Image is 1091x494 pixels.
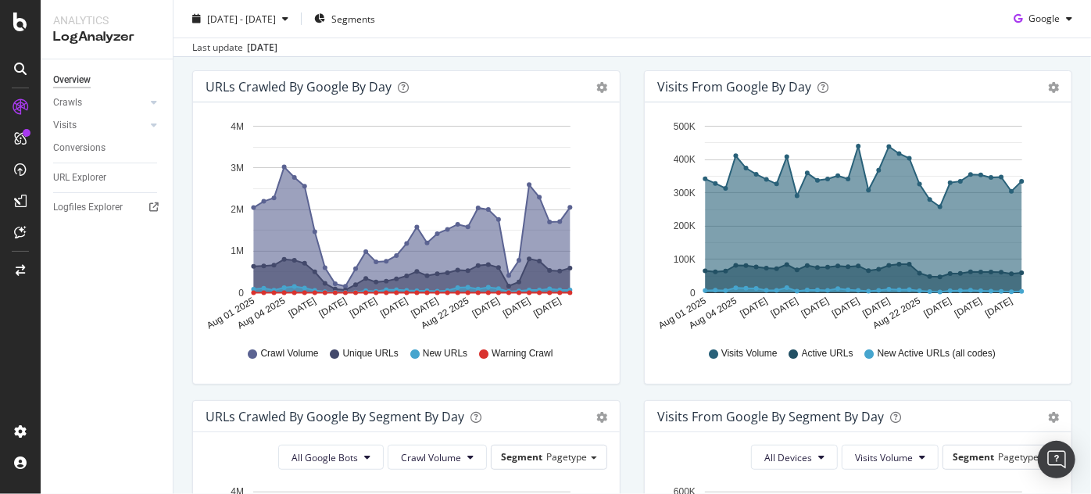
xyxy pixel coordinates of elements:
[206,115,603,332] svg: A chart.
[674,254,696,265] text: 100K
[674,188,696,199] text: 300K
[674,121,696,132] text: 500K
[53,95,82,111] div: Crawls
[231,121,244,132] text: 4M
[657,409,884,424] div: Visits from Google By Segment By Day
[596,412,607,423] div: gear
[247,41,277,55] div: [DATE]
[53,95,146,111] a: Crawls
[596,82,607,93] div: gear
[53,199,162,216] a: Logfiles Explorer
[206,79,392,95] div: URLs Crawled by Google by day
[53,117,146,134] a: Visits
[721,347,778,360] span: Visits Volume
[205,295,256,331] text: Aug 01 2025
[423,347,467,360] span: New URLs
[953,450,994,464] span: Segment
[343,347,399,360] span: Unique URLs
[501,450,542,464] span: Segment
[53,72,91,88] div: Overview
[656,295,708,331] text: Aug 01 2025
[348,295,379,320] text: [DATE]
[802,347,853,360] span: Active URLs
[317,295,349,320] text: [DATE]
[420,295,471,331] text: Aug 22 2025
[878,347,996,360] span: New Active URLs (all codes)
[231,163,244,174] text: 3M
[799,295,831,320] text: [DATE]
[657,115,1054,332] svg: A chart.
[531,295,563,320] text: [DATE]
[207,12,276,25] span: [DATE] - [DATE]
[388,445,487,470] button: Crawl Volume
[260,347,318,360] span: Crawl Volume
[1028,12,1060,25] span: Google
[235,295,287,331] text: Aug 04 2025
[674,221,696,232] text: 200K
[690,288,696,299] text: 0
[871,295,923,331] text: Aug 22 2025
[231,246,244,257] text: 1M
[751,445,838,470] button: All Devices
[292,451,358,464] span: All Google Bots
[53,170,106,186] div: URL Explorer
[501,295,532,320] text: [DATE]
[922,295,953,320] text: [DATE]
[401,451,461,464] span: Crawl Volume
[546,450,587,464] span: Pagetype
[53,117,77,134] div: Visits
[53,140,162,156] a: Conversions
[855,451,913,464] span: Visits Volume
[53,72,162,88] a: Overview
[674,155,696,166] text: 400K
[53,199,123,216] div: Logfiles Explorer
[378,295,410,320] text: [DATE]
[53,170,162,186] a: URL Explorer
[287,295,318,320] text: [DATE]
[53,140,106,156] div: Conversions
[842,445,939,470] button: Visits Volume
[470,295,502,320] text: [DATE]
[764,451,812,464] span: All Devices
[769,295,800,320] text: [DATE]
[1048,412,1059,423] div: gear
[492,347,553,360] span: Warning Crawl
[861,295,892,320] text: [DATE]
[238,288,244,299] text: 0
[308,6,381,31] button: Segments
[186,6,295,31] button: [DATE] - [DATE]
[983,295,1014,320] text: [DATE]
[1007,6,1078,31] button: Google
[410,295,441,320] text: [DATE]
[953,295,984,320] text: [DATE]
[830,295,861,320] text: [DATE]
[1048,82,1059,93] div: gear
[206,409,464,424] div: URLs Crawled by Google By Segment By Day
[687,295,739,331] text: Aug 04 2025
[657,79,811,95] div: Visits from Google by day
[278,445,384,470] button: All Google Bots
[331,12,375,25] span: Segments
[53,28,160,46] div: LogAnalyzer
[998,450,1039,464] span: Pagetype
[192,41,277,55] div: Last update
[53,13,160,28] div: Analytics
[231,204,244,215] text: 2M
[1038,441,1075,478] div: Open Intercom Messenger
[739,295,770,320] text: [DATE]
